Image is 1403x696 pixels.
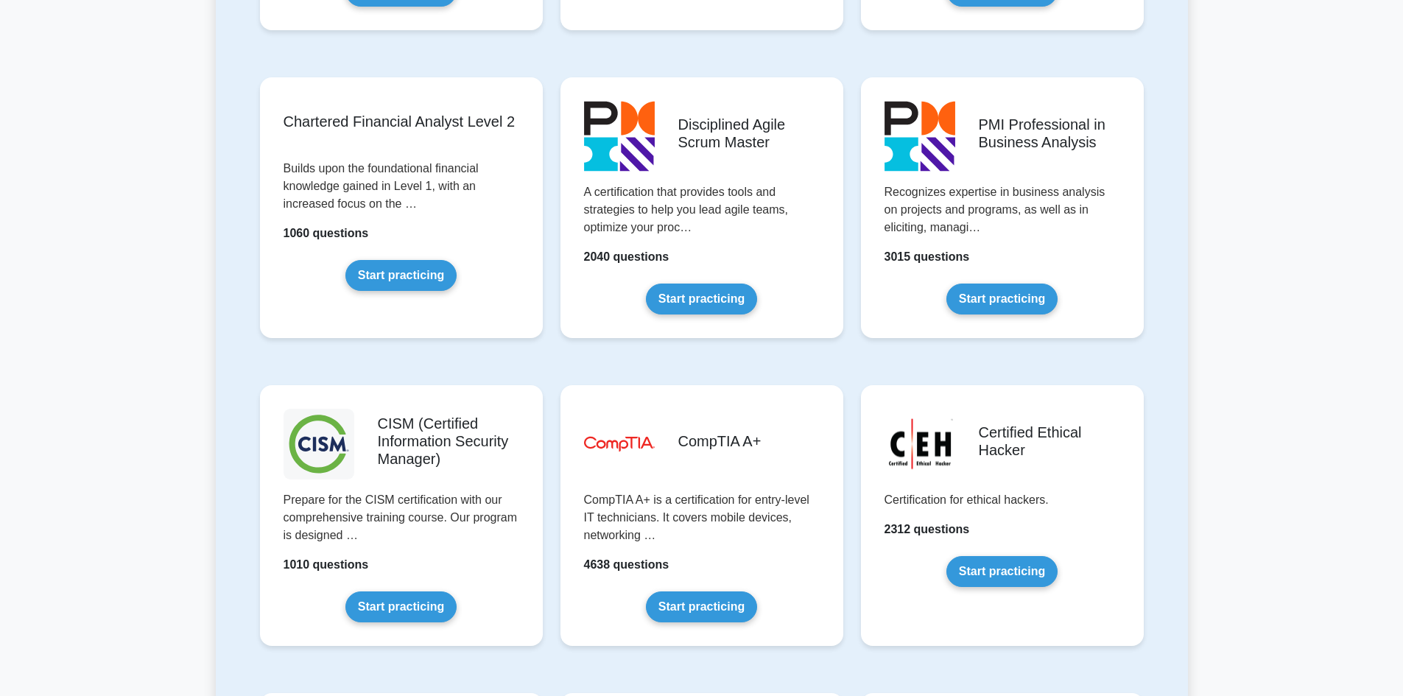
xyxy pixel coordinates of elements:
[946,556,1058,587] a: Start practicing
[646,284,757,314] a: Start practicing
[345,591,457,622] a: Start practicing
[646,591,757,622] a: Start practicing
[345,260,457,291] a: Start practicing
[946,284,1058,314] a: Start practicing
